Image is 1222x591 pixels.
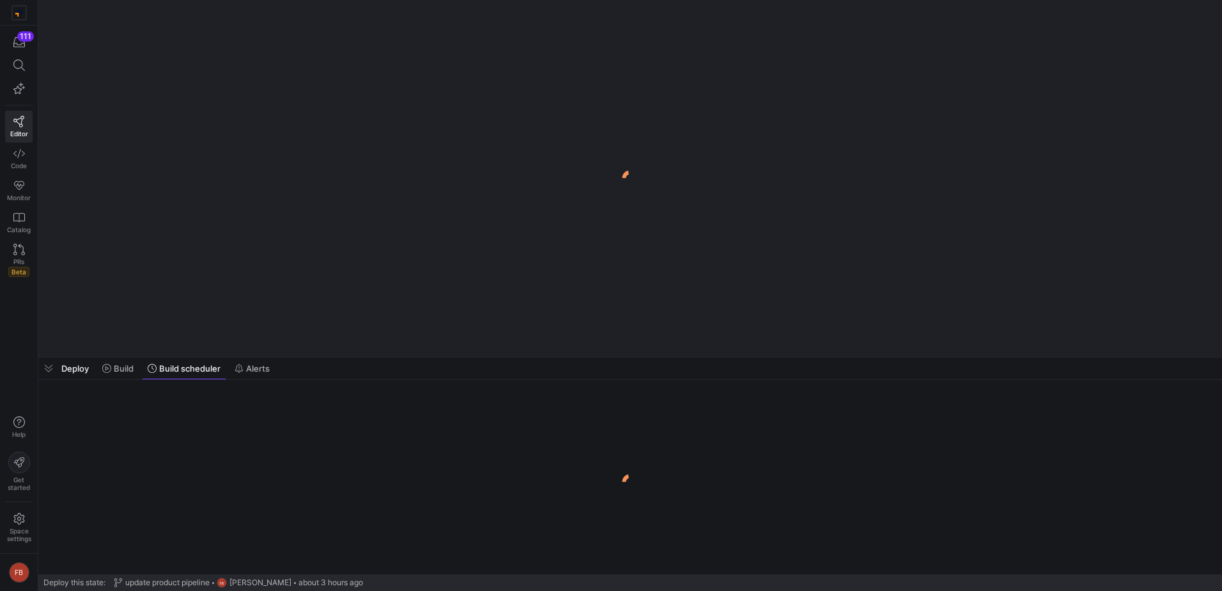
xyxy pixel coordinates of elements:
[8,476,30,491] span: Get started
[5,31,33,54] button: 111
[43,578,105,587] span: Deploy this state:
[229,578,291,587] span: [PERSON_NAME]
[13,258,24,265] span: PRs
[5,446,33,496] button: Getstarted
[9,562,29,583] div: FB
[61,363,89,374] span: Deploy
[125,578,210,587] span: update product pipeline
[8,267,29,277] span: Beta
[11,430,27,438] span: Help
[5,2,33,24] a: https://storage.googleapis.com/y42-prod-data-exchange/images/RPxujLVyfKs3dYbCaMXym8FJVsr3YB0cxJXX...
[142,358,226,379] button: Build scheduler
[5,239,33,282] a: PRsBeta
[5,111,33,143] a: Editor
[5,175,33,207] a: Monitor
[5,507,33,548] a: Spacesettings
[111,574,366,591] button: update product pipelineFB[PERSON_NAME]about 3 hours ago
[10,130,28,138] span: Editor
[114,363,134,374] span: Build
[5,411,33,444] button: Help
[7,226,31,233] span: Catalog
[159,363,220,374] span: Build scheduler
[5,207,33,239] a: Catalog
[97,358,139,379] button: Build
[298,578,363,587] span: about 3 hours ago
[217,578,227,588] div: FB
[5,559,33,586] button: FB
[11,162,27,169] span: Code
[17,31,34,42] div: 111
[621,473,640,492] img: logo.gif
[7,194,31,201] span: Monitor
[229,358,275,379] button: Alerts
[246,363,270,374] span: Alerts
[7,527,31,542] span: Space settings
[5,143,33,175] a: Code
[621,169,640,188] img: logo.gif
[13,6,26,19] img: https://storage.googleapis.com/y42-prod-data-exchange/images/RPxujLVyfKs3dYbCaMXym8FJVsr3YB0cxJXX...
